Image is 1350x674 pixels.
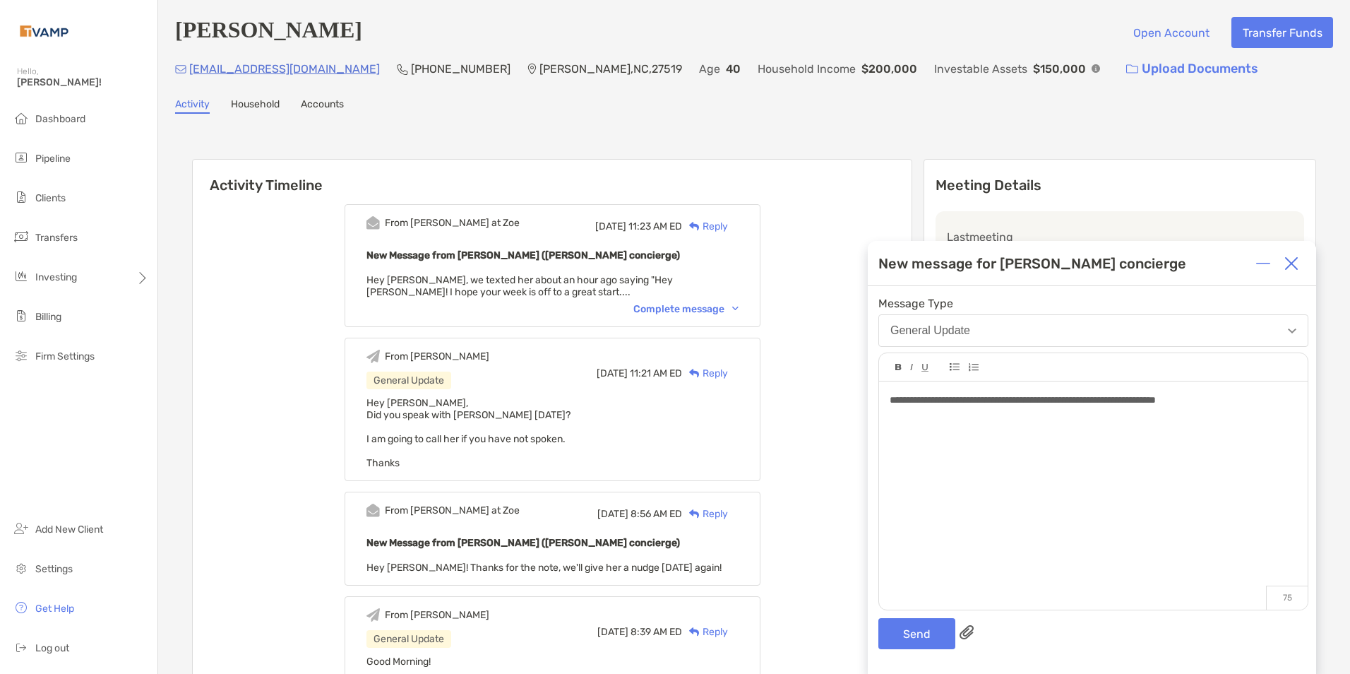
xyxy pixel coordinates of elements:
a: Household [231,98,280,114]
button: Open Account [1122,17,1220,48]
span: Hey [PERSON_NAME], Did you speak with [PERSON_NAME] [DATE]? I am going to call her if you have no... [366,397,571,469]
span: [DATE] [597,367,628,379]
p: Household Income [758,60,856,78]
img: Editor control icon [968,363,979,372]
span: Hey [PERSON_NAME], we texted her about an hour ago saying "Hey [PERSON_NAME]! I hope your week is... [366,274,673,298]
span: Log out [35,642,69,654]
div: From [PERSON_NAME] at Zoe [385,217,520,229]
p: 75 [1266,586,1308,610]
p: Meeting Details [936,177,1304,194]
img: logout icon [13,639,30,656]
div: Reply [682,507,728,521]
img: Editor control icon [950,363,960,371]
img: get-help icon [13,599,30,616]
span: Message Type [878,297,1308,310]
div: Complete message [633,303,739,315]
img: Open dropdown arrow [1288,329,1296,333]
img: Reply icon [689,369,700,378]
span: 8:39 AM ED [631,626,682,638]
a: Accounts [301,98,344,114]
img: Event icon [366,216,380,230]
span: [DATE] [597,626,628,638]
b: New Message from [PERSON_NAME] ([PERSON_NAME] concierge) [366,249,680,261]
span: Transfers [35,232,78,244]
span: 11:21 AM ED [630,367,682,379]
p: [PHONE_NUMBER] [411,60,510,78]
img: Info Icon [1092,64,1100,73]
img: Reply icon [689,627,700,637]
img: Close [1284,256,1298,271]
p: [PERSON_NAME] , NC , 27519 [539,60,682,78]
img: billing icon [13,307,30,324]
span: [PERSON_NAME]! [17,76,149,88]
span: Hey [PERSON_NAME]! Thanks for the note, we'll give her a nudge [DATE] again! [366,562,722,574]
p: Last meeting [947,228,1293,246]
img: Event icon [366,504,380,517]
div: Reply [682,625,728,639]
span: Settings [35,563,73,575]
img: Editor control icon [910,364,913,371]
div: Reply [682,219,728,234]
img: settings icon [13,560,30,577]
h6: Activity Timeline [193,160,912,194]
div: From [PERSON_NAME] [385,609,489,621]
span: Investing [35,271,77,283]
div: From [PERSON_NAME] at Zoe [385,504,520,516]
img: Editor control icon [921,364,928,372]
p: $150,000 [1033,60,1086,78]
button: General Update [878,314,1308,347]
button: Transfer Funds [1231,17,1333,48]
p: $200,000 [861,60,917,78]
div: From [PERSON_NAME] [385,350,489,362]
span: Clients [35,192,66,204]
img: Event icon [366,350,380,363]
h4: [PERSON_NAME] [175,17,362,48]
div: General Update [366,372,451,389]
p: Investable Assets [934,60,1027,78]
span: 11:23 AM ED [628,220,682,232]
img: button icon [1126,64,1138,74]
span: Dashboard [35,113,85,125]
div: General Update [890,324,970,337]
div: General Update [366,630,451,648]
img: Zoe Logo [17,6,71,57]
img: dashboard icon [13,110,30,126]
img: Editor control icon [895,364,902,371]
img: Phone Icon [397,64,408,75]
img: Chevron icon [732,307,739,311]
p: [EMAIL_ADDRESS][DOMAIN_NAME] [189,60,380,78]
img: clients icon [13,189,30,206]
span: 8:56 AM ED [631,508,682,520]
img: add_new_client icon [13,520,30,537]
img: Reply icon [689,509,700,519]
div: New message for [PERSON_NAME] concierge [878,255,1186,272]
img: Reply icon [689,222,700,231]
img: Location Icon [527,64,537,75]
span: Pipeline [35,153,71,165]
button: Send [878,618,955,649]
img: pipeline icon [13,149,30,166]
img: firm-settings icon [13,347,30,364]
a: Upload Documents [1117,54,1267,84]
img: investing icon [13,268,30,285]
span: Get Help [35,603,74,615]
span: Firm Settings [35,350,95,362]
b: New Message from [PERSON_NAME] ([PERSON_NAME] concierge) [366,537,680,549]
span: Billing [35,311,61,323]
p: Age [699,60,720,78]
img: Event icon [366,608,380,622]
div: Reply [682,366,728,381]
p: 40 [726,60,741,78]
span: Add New Client [35,524,103,536]
span: [DATE] [597,508,628,520]
img: Email Icon [175,65,186,73]
img: transfers icon [13,228,30,245]
img: paperclip attachments [960,625,974,639]
span: [DATE] [595,220,626,232]
a: Activity [175,98,210,114]
img: Expand or collapse [1256,256,1270,271]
